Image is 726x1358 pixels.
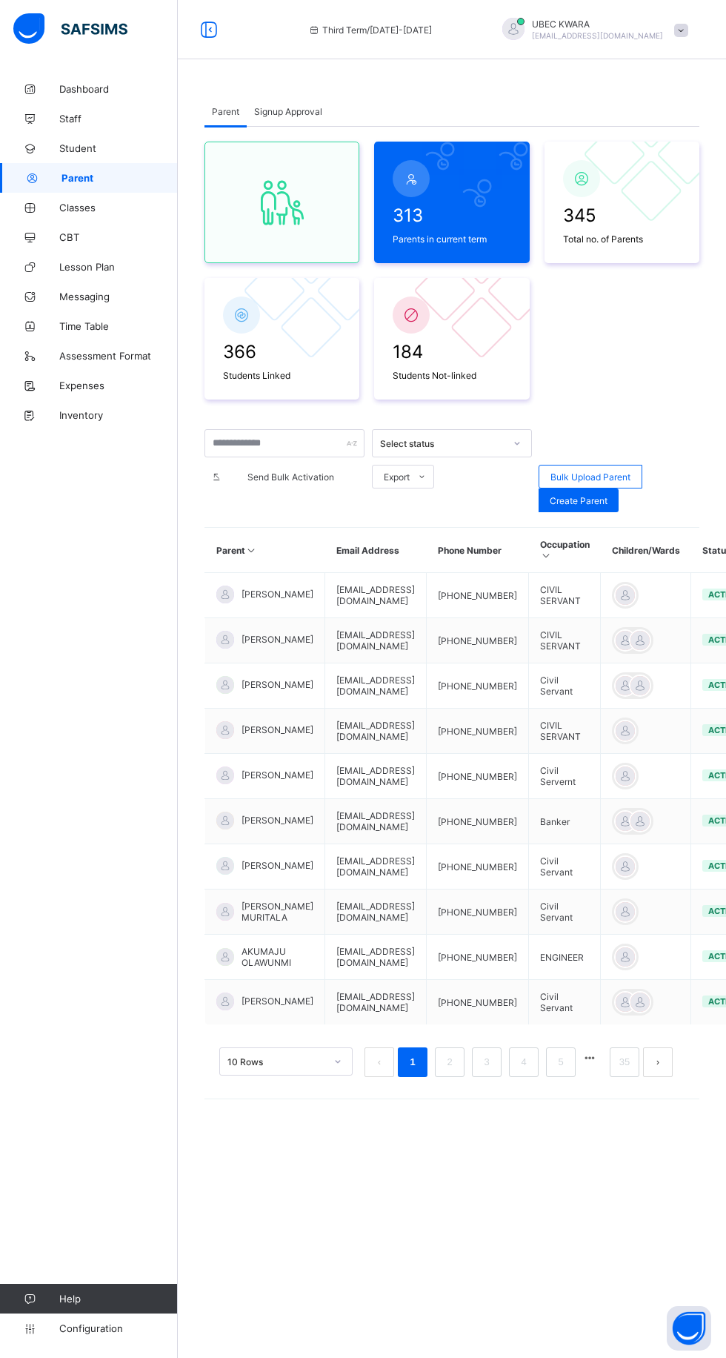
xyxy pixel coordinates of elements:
span: [PERSON_NAME] [242,679,313,690]
span: Send Bulk Activation [228,471,353,483]
button: prev page [364,1047,394,1077]
td: CIVIL SERVANT [529,573,601,618]
td: [EMAIL_ADDRESS][DOMAIN_NAME] [325,573,427,618]
span: Classes [59,202,178,213]
td: [PHONE_NUMBER] [427,573,529,618]
td: [EMAIL_ADDRESS][DOMAIN_NAME] [325,799,427,844]
td: [EMAIL_ADDRESS][DOMAIN_NAME] [325,618,427,663]
span: [PERSON_NAME] [242,769,313,781]
td: [PHONE_NUMBER] [427,980,529,1025]
span: Inventory [59,409,178,421]
td: [EMAIL_ADDRESS][DOMAIN_NAME] [325,844,427,890]
td: Civil Servant [529,844,601,890]
span: Dashboard [59,83,178,95]
th: Phone Number [427,528,529,573]
span: 345 [563,205,681,226]
a: 3 [479,1053,493,1072]
td: [PHONE_NUMBER] [427,663,529,709]
li: 上一页 [364,1047,394,1077]
td: Banker [529,799,601,844]
span: AKUMAJU OLAWUNMI [242,946,313,968]
a: 2 [442,1053,456,1072]
li: 1 [398,1047,427,1077]
span: Bulk Upload Parent [550,471,630,483]
a: 35 [615,1053,634,1072]
span: Students Linked [223,370,341,381]
th: Occupation [529,528,601,573]
td: Civil Servant [529,890,601,935]
div: 10 Rows [227,1056,325,1067]
span: Students Not-linked [393,370,510,381]
td: Civil Servant [529,980,601,1025]
div: UBECKWARA [487,18,695,42]
span: Time Table [59,320,178,332]
span: [PERSON_NAME] [242,589,313,600]
td: [EMAIL_ADDRESS][DOMAIN_NAME] [325,754,427,799]
div: Select status [380,438,504,449]
span: Configuration [59,1322,177,1334]
td: [PHONE_NUMBER] [427,935,529,980]
span: Parents in current term [393,233,510,245]
span: 184 [393,341,510,362]
td: [PHONE_NUMBER] [427,709,529,754]
th: Parent [205,528,325,573]
span: Lesson Plan [59,261,178,273]
a: 5 [553,1053,567,1072]
td: [PHONE_NUMBER] [427,799,529,844]
span: [PERSON_NAME] [242,815,313,826]
li: 35 [610,1047,639,1077]
li: 3 [472,1047,502,1077]
td: [EMAIL_ADDRESS][DOMAIN_NAME] [325,980,427,1025]
span: Staff [59,113,178,125]
td: [EMAIL_ADDRESS][DOMAIN_NAME] [325,663,427,709]
span: CBT [59,231,178,243]
td: Civil Servernt [529,754,601,799]
li: 5 [546,1047,576,1077]
td: [PHONE_NUMBER] [427,844,529,890]
li: 2 [435,1047,464,1077]
td: CIVIL SERVANT [529,709,601,754]
span: UBEC KWARA [532,19,663,30]
td: ENGINEER [529,935,601,980]
span: Total no. of Parents [563,233,681,245]
span: Assessment Format [59,350,178,362]
th: Email Address [325,528,427,573]
td: [PHONE_NUMBER] [427,890,529,935]
span: Create Parent [550,495,607,506]
li: 向后 5 页 [579,1047,600,1068]
span: 366 [223,341,341,362]
span: Help [59,1293,177,1305]
span: Expenses [59,380,178,391]
td: [PHONE_NUMBER] [427,754,529,799]
img: safsims [13,13,127,44]
td: [EMAIL_ADDRESS][DOMAIN_NAME] [325,935,427,980]
td: CIVIL SERVANT [529,618,601,663]
span: Signup Approval [254,106,322,117]
span: Messaging [59,291,178,302]
td: [EMAIL_ADDRESS][DOMAIN_NAME] [325,709,427,754]
span: 313 [393,205,510,226]
button: next page [643,1047,673,1077]
a: 1 [405,1053,419,1072]
i: Sort in Ascending Order [245,545,258,556]
span: [PERSON_NAME] [242,860,313,871]
span: Parent [212,106,239,117]
td: Civil Servant [529,663,601,709]
span: session/term information [307,24,432,36]
li: 4 [509,1047,539,1077]
span: Parent [61,172,178,184]
td: [PHONE_NUMBER] [427,618,529,663]
td: [EMAIL_ADDRESS][DOMAIN_NAME] [325,890,427,935]
li: 下一页 [643,1047,673,1077]
i: Sort in Ascending Order [540,550,553,561]
a: 4 [516,1053,530,1072]
span: [PERSON_NAME] MURITALA [242,901,313,923]
span: [PERSON_NAME] [242,724,313,735]
th: Children/Wards [601,528,691,573]
span: [EMAIL_ADDRESS][DOMAIN_NAME] [532,31,663,40]
span: [PERSON_NAME] [242,996,313,1007]
span: [PERSON_NAME] [242,634,313,645]
span: Student [59,142,178,154]
span: Export [384,471,410,483]
button: Open asap [667,1306,711,1351]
